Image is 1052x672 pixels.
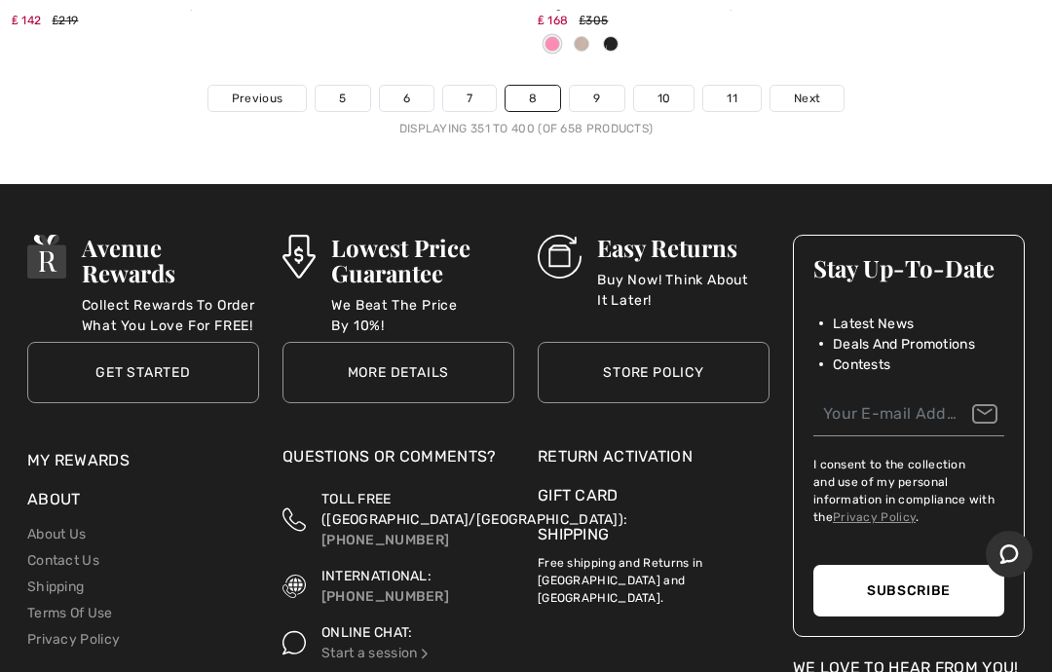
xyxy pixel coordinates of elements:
[321,568,432,584] span: INTERNATIONAL:
[833,334,975,355] span: Deals And Promotions
[82,295,259,334] p: Collect Rewards To Order What You Love For FREE!
[282,489,306,550] img: Toll Free (Canada/US)
[597,235,770,260] h3: Easy Returns
[27,605,113,621] a: Terms Of Use
[27,526,86,542] a: About Us
[813,392,1004,436] input: Your E-mail Address
[833,355,890,375] span: Contests
[82,235,259,285] h3: Avenue Rewards
[53,14,79,27] span: ₤219
[27,488,259,521] div: About
[282,342,514,403] a: More Details
[380,86,433,111] a: 6
[570,86,623,111] a: 9
[208,86,306,111] a: Previous
[27,451,130,469] a: My Rewards
[770,86,844,111] a: Next
[506,86,560,111] a: 8
[321,645,432,661] a: Start a session
[567,29,596,61] div: Dune
[282,235,316,279] img: Lowest Price Guarantee
[321,588,449,605] a: [PHONE_NUMBER]
[538,14,568,27] span: ₤ 168
[331,235,514,285] h3: Lowest Price Guarantee
[27,631,120,648] a: Privacy Policy
[538,342,770,403] a: Store Policy
[813,255,1004,280] h3: Stay Up-To-Date
[538,484,770,507] a: Gift Card
[282,566,306,607] img: International
[331,295,514,334] p: We Beat The Price By 10%!
[538,235,582,279] img: Easy Returns
[282,445,514,478] div: Questions or Comments?
[538,525,609,543] a: Shipping
[538,546,770,607] p: Free shipping and Returns in [GEOGRAPHIC_DATA] and [GEOGRAPHIC_DATA].
[27,579,84,595] a: Shipping
[538,445,770,468] a: Return Activation
[794,90,820,107] span: Next
[321,491,627,528] span: TOLL FREE ([GEOGRAPHIC_DATA]/[GEOGRAPHIC_DATA]):
[538,29,567,61] div: Bubble gum
[321,532,449,548] a: [PHONE_NUMBER]
[703,86,761,111] a: 11
[813,565,1004,616] button: Subscribe
[418,647,432,660] img: Online Chat
[316,86,369,111] a: 5
[634,86,695,111] a: 10
[597,270,770,309] p: Buy Now! Think About It Later!
[27,552,99,569] a: Contact Us
[833,314,914,334] span: Latest News
[813,456,1004,526] label: I consent to the collection and use of my personal information in compliance with the .
[12,14,41,27] span: ₤ 142
[27,235,66,279] img: Avenue Rewards
[282,622,306,663] img: Online Chat
[27,342,259,403] a: Get Started
[443,86,496,111] a: 7
[596,29,625,61] div: Black
[580,14,609,27] span: ₤305
[986,531,1033,579] iframe: Opens a widget where you can chat to one of our agents
[321,624,413,641] span: ONLINE CHAT:
[232,90,282,107] span: Previous
[833,510,916,524] a: Privacy Policy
